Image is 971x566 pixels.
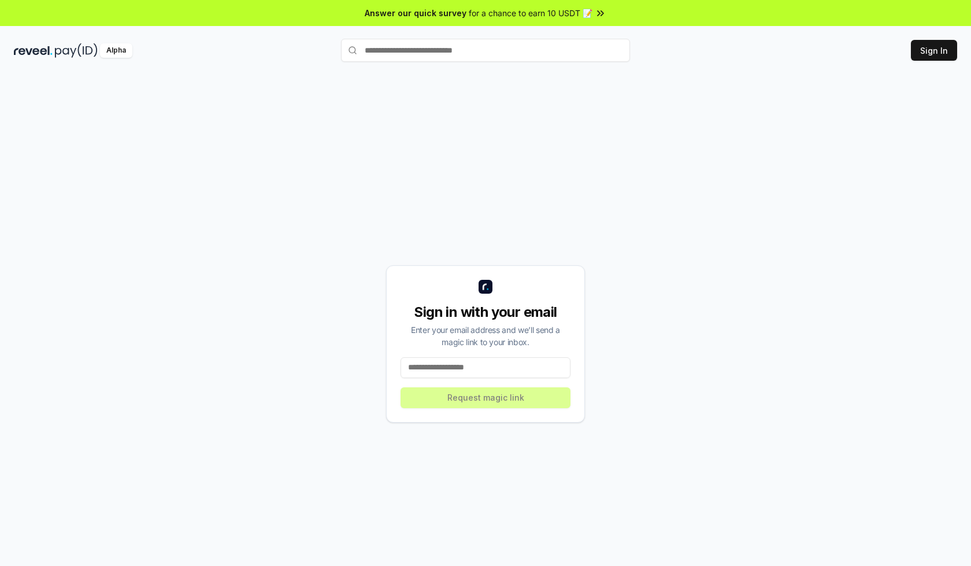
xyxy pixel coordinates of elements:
[469,7,592,19] span: for a chance to earn 10 USDT 📝
[365,7,466,19] span: Answer our quick survey
[401,303,570,321] div: Sign in with your email
[911,40,957,61] button: Sign In
[100,43,132,58] div: Alpha
[401,324,570,348] div: Enter your email address and we’ll send a magic link to your inbox.
[55,43,98,58] img: pay_id
[14,43,53,58] img: reveel_dark
[479,280,492,294] img: logo_small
